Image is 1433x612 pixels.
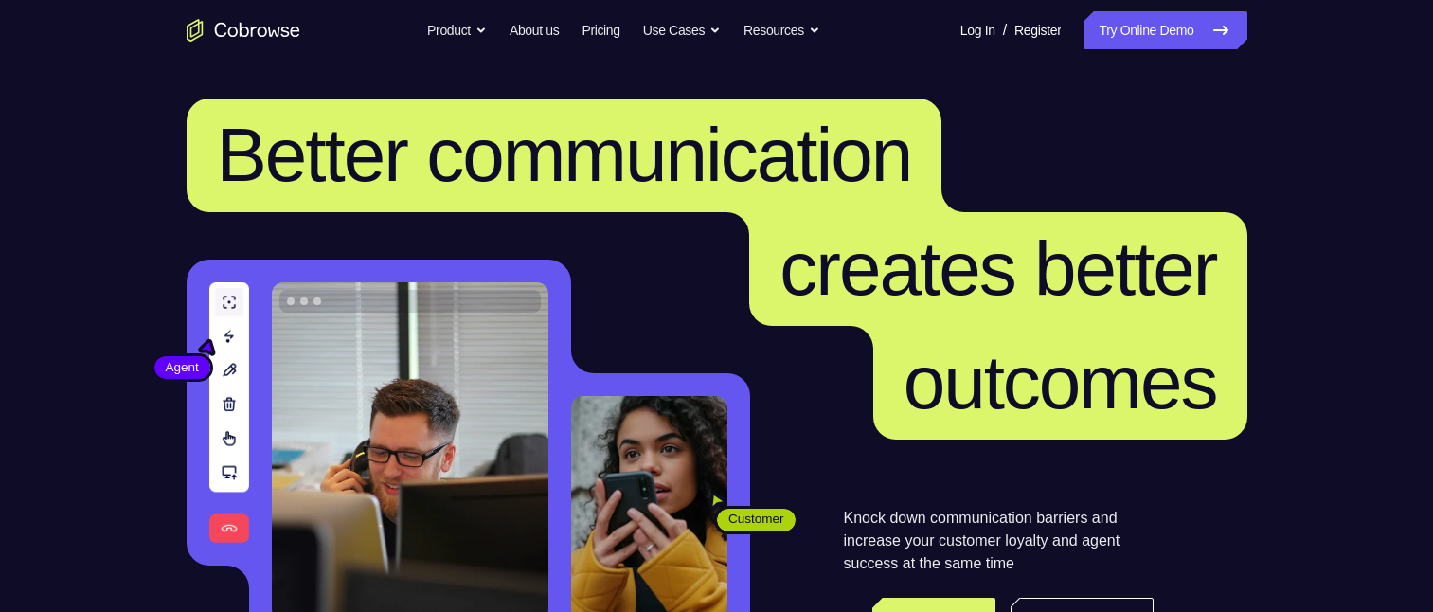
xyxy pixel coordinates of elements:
a: About us [510,11,559,49]
button: Use Cases [643,11,721,49]
span: / [1003,19,1007,42]
span: creates better [779,226,1216,311]
a: Go to the home page [187,19,300,42]
button: Product [427,11,487,49]
a: Register [1014,11,1061,49]
a: Log In [960,11,995,49]
span: Better communication [217,113,912,197]
a: Try Online Demo [1084,11,1246,49]
p: Knock down communication barriers and increase your customer loyalty and agent success at the sam... [844,507,1154,575]
a: Pricing [582,11,619,49]
span: outcomes [904,340,1217,424]
button: Resources [743,11,820,49]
